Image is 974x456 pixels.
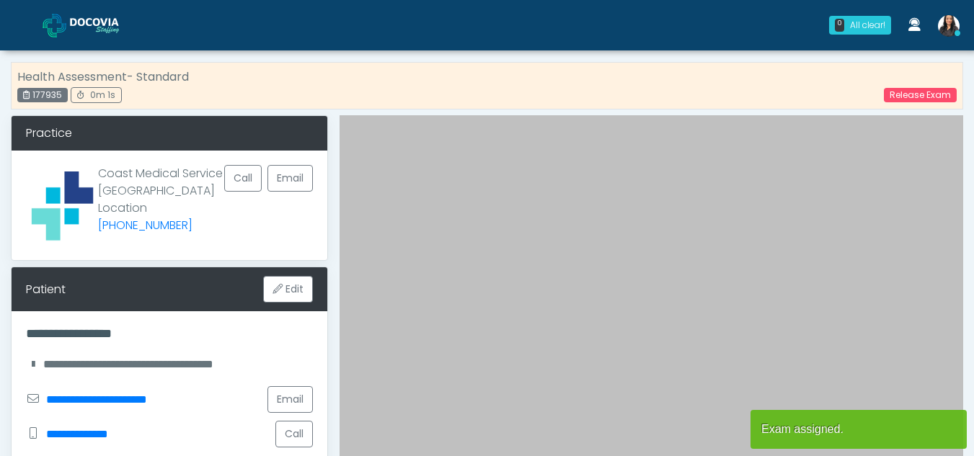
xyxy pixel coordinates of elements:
img: Provider image [26,165,98,246]
a: 0 All clear! [820,10,900,40]
div: Patient [26,281,66,298]
span: 0m 1s [90,89,115,101]
article: Exam assigned. [751,410,967,449]
button: Call [275,421,313,447]
div: 177935 [17,88,68,102]
p: Coast Medical Service [GEOGRAPHIC_DATA] Location [98,165,225,234]
button: Edit [263,276,313,303]
div: Practice [12,116,327,151]
a: Release Exam [884,88,957,102]
img: Viral Patel [938,15,960,37]
a: Email [267,165,313,192]
div: All clear! [850,19,885,32]
div: 0 [835,19,844,32]
a: [PHONE_NUMBER] [98,217,192,233]
strong: Health Assessment- Standard [17,68,189,85]
button: Call [224,165,262,192]
a: Docovia [43,1,142,48]
img: Docovia [70,18,142,32]
img: Docovia [43,14,66,37]
a: Email [267,386,313,413]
